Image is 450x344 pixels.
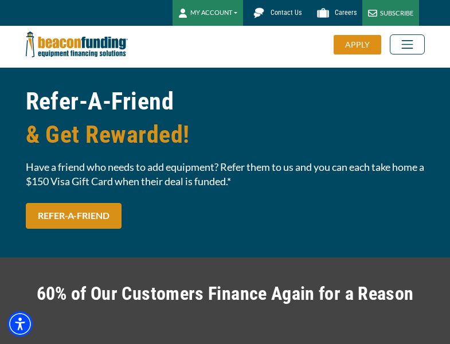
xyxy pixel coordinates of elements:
div: APPLY [334,35,381,54]
a: Careers [307,3,362,23]
h1: Refer-A-Friend [26,85,425,151]
img: Beacon Funding Careers [313,3,333,23]
a: Contact Us [243,3,307,23]
div: Accessibility Menu [7,311,33,337]
span: & Get Rewarded! [26,118,425,151]
span: Contact Us [271,9,302,17]
img: Beacon Funding chat [249,3,269,23]
button: Toggle navigation [390,34,425,54]
span: Careers [335,9,357,17]
a: REFER-A-FRIEND [26,203,122,229]
h2: 60% of Our Customers Finance Again for a Reason [26,280,425,307]
span: Have a friend who needs to add equipment? Refer them to us and you can each take home a $150 Visa... [26,160,425,189]
a: APPLY [334,35,390,54]
img: Beacon Funding Corporation logo [26,26,128,63]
